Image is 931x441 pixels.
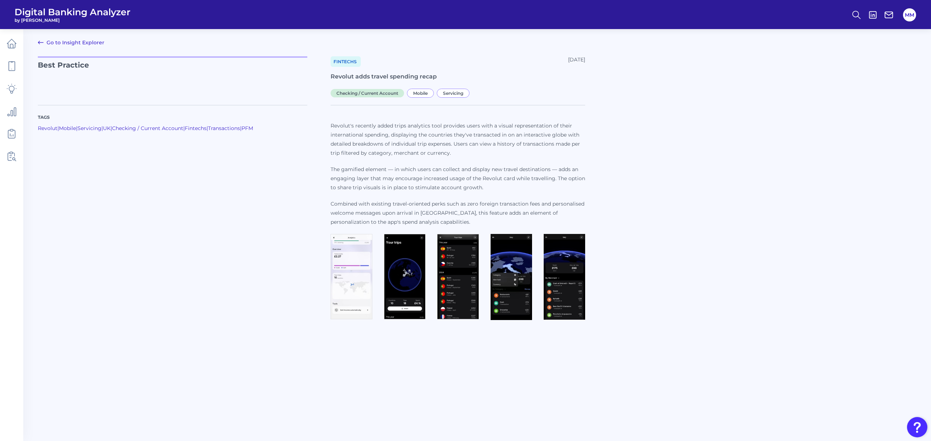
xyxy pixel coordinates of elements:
[57,125,59,132] span: |
[240,125,241,132] span: |
[384,234,425,320] img: rev2.jpg
[331,56,361,67] a: Fintechs
[183,125,185,132] span: |
[331,165,585,192] p: The gamified element — in which users can collect and display new travel destinations — adds an e...
[331,89,407,96] a: Checking / Current Account
[15,7,131,17] span: Digital Banking Analyzer
[903,8,916,21] button: MM
[437,234,479,320] img: rev3.jpg
[491,234,532,320] img: rev4.jpg
[38,56,307,96] p: Best Practice
[331,121,585,158] p: Revolut's recently added trips analytics tool provides users with a visual representation of thei...
[568,56,585,67] div: [DATE]
[331,234,372,320] img: rev1.jpg
[38,38,104,47] a: Go to Insight Explorer
[331,89,404,97] span: Checking / Current Account
[331,199,585,227] p: Combined with existing travel-oriented perks such as zero foreign transaction fees and personalis...
[207,125,208,132] span: |
[437,89,470,98] span: Servicing
[38,125,57,132] a: Revolut
[331,73,585,81] h1: Revolut adds travel spending recap​
[241,125,253,132] a: PFM
[437,89,472,96] a: Servicing
[112,125,183,132] a: Checking / Current Account
[101,125,103,132] span: |
[59,125,76,132] a: Mobile
[544,234,585,320] img: rev5.jpg
[15,17,131,23] span: by [PERSON_NAME]
[407,89,434,98] span: Mobile
[111,125,112,132] span: |
[103,125,111,132] a: UK
[38,114,307,121] p: Tags
[907,417,927,437] button: Open Resource Center
[208,125,240,132] a: Transactions
[77,125,101,132] a: Servicing
[76,125,77,132] span: |
[185,125,207,132] a: Fintechs
[407,89,437,96] a: Mobile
